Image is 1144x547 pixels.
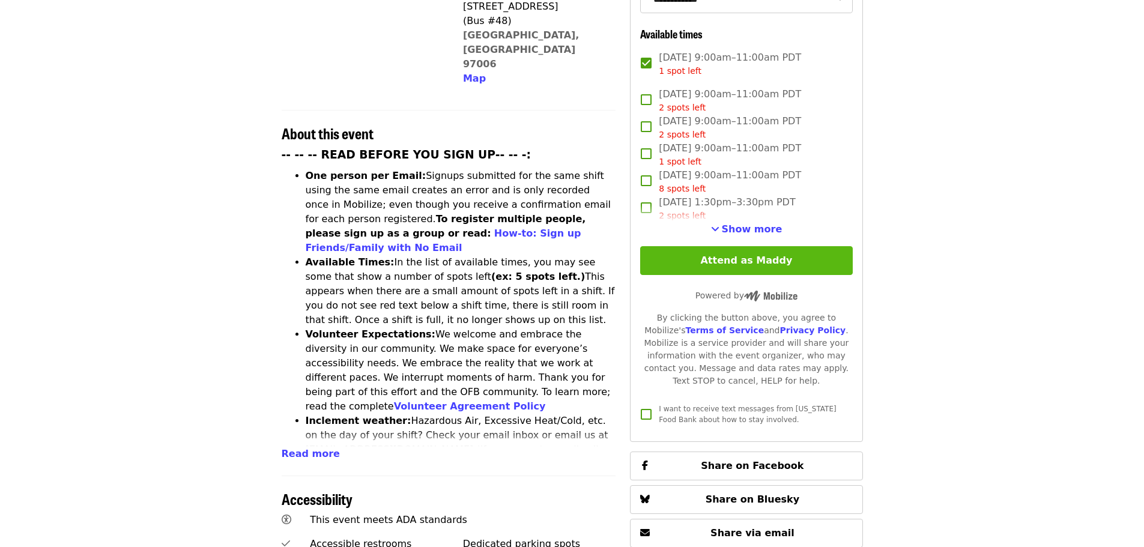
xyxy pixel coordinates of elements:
span: [DATE] 9:00am–11:00am PDT [659,141,801,168]
span: Powered by [695,291,797,300]
div: By clicking the button above, you agree to Mobilize's and . Mobilize is a service provider and wi... [640,312,852,387]
span: About this event [282,122,374,144]
span: [DATE] 9:00am–11:00am PDT [659,168,801,195]
span: Read more [282,448,340,459]
span: I want to receive text messages from [US_STATE] Food Bank about how to stay involved. [659,405,836,424]
span: 2 spots left [659,103,706,112]
span: Accessibility [282,488,353,509]
strong: Volunteer Expectations: [306,328,436,340]
span: Share via email [710,527,794,539]
strong: -- -- -- READ BEFORE YOU SIGN UP-- -- -: [282,148,531,161]
a: Volunteer Agreement Policy [394,400,546,412]
span: This event meets ADA standards [310,514,467,525]
span: 2 spots left [659,211,706,220]
span: 1 spot left [659,66,701,76]
span: 2 spots left [659,130,706,139]
span: [DATE] 9:00am–11:00am PDT [659,87,801,114]
a: [GEOGRAPHIC_DATA], [GEOGRAPHIC_DATA] 97006 [463,29,580,70]
span: 8 spots left [659,184,706,193]
li: Signups submitted for the same shift using the same email creates an error and is only recorded o... [306,169,616,255]
button: Share on Facebook [630,452,862,480]
img: Powered by Mobilize [744,291,797,301]
li: Hazardous Air, Excessive Heat/Cold, etc. on the day of your shift? Check your email inbox or emai... [306,414,616,486]
span: Share on Facebook [701,460,804,471]
li: We welcome and embrace the diversity in our community. We make space for everyone’s accessibility... [306,327,616,414]
li: In the list of available times, you may see some that show a number of spots left This appears wh... [306,255,616,327]
button: Share on Bluesky [630,485,862,514]
span: Share on Bluesky [706,494,800,505]
strong: Available Times: [306,256,395,268]
div: (Bus #48) [463,14,606,28]
span: [DATE] 9:00am–11:00am PDT [659,50,801,77]
button: Map [463,71,486,86]
span: Map [463,73,486,84]
span: 1 spot left [659,157,701,166]
span: Show more [722,223,782,235]
button: Attend as Maddy [640,246,852,275]
i: universal-access icon [282,514,291,525]
span: [DATE] 9:00am–11:00am PDT [659,114,801,141]
a: Privacy Policy [779,325,846,335]
strong: One person per Email: [306,170,426,181]
a: How-to: Sign up Friends/Family with No Email [306,228,581,253]
span: Available times [640,26,703,41]
span: [DATE] 1:30pm–3:30pm PDT [659,195,795,222]
a: Terms of Service [685,325,764,335]
strong: To register multiple people, please sign up as a group or read: [306,213,586,239]
strong: (ex: 5 spots left.) [491,271,585,282]
strong: Inclement weather: [306,415,411,426]
button: See more timeslots [711,222,782,237]
button: Read more [282,447,340,461]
